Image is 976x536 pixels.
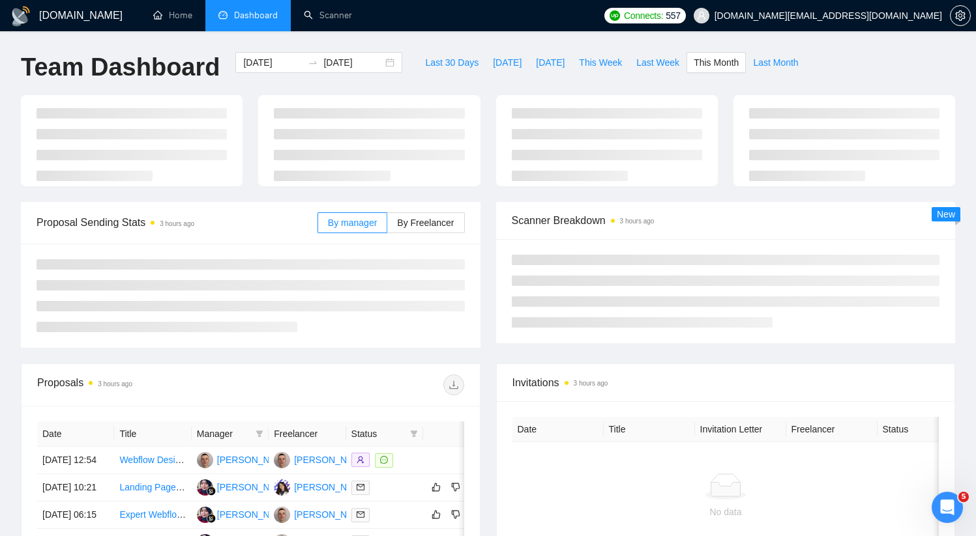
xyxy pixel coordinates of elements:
span: message [380,456,388,464]
a: IZ[PERSON_NAME] [197,454,292,464]
td: Landing Page Designer Needed for Perth-Based On-Demand Cleaning Startup [114,474,191,501]
span: 5 [958,492,969,502]
img: R [274,479,290,496]
time: 3 hours ago [98,380,132,388]
div: [PERSON_NAME] [217,507,292,522]
a: R[PERSON_NAME] [274,481,369,492]
a: searchScanner [304,10,352,21]
span: [DATE] [536,55,565,70]
span: to [308,57,318,68]
span: like [432,509,441,520]
span: dashboard [218,10,228,20]
time: 3 hours ago [620,218,655,225]
th: Date [37,421,114,447]
span: Proposal Sending Stats [37,214,318,231]
th: Freelancer [786,417,878,442]
time: 3 hours ago [574,380,608,387]
span: mail [357,483,364,491]
button: setting [950,5,971,26]
button: Last Month [746,52,805,73]
button: Last 30 Days [418,52,486,73]
div: No data [523,505,929,519]
span: This Week [579,55,622,70]
img: gigradar-bm.png [207,487,216,496]
div: [PERSON_NAME] [217,453,292,467]
td: [DATE] 12:54 [37,447,114,474]
div: [PERSON_NAME] [294,507,369,522]
span: filter [410,430,418,438]
button: This Month [687,52,746,73]
a: RH[PERSON_NAME] [197,509,292,519]
span: mail [357,511,364,518]
span: Last 30 Days [425,55,479,70]
span: By Freelancer [397,218,454,228]
span: swap-right [308,57,318,68]
th: Date [512,417,604,442]
span: setting [951,10,970,21]
span: Status [351,427,405,441]
a: homeHome [153,10,192,21]
span: Connects: [624,8,663,23]
td: Expert Webflow Developer for Website Updates [114,501,191,529]
span: Dashboard [234,10,278,21]
img: RH [197,479,213,496]
a: Landing Page Designer Needed for Perth-Based On-Demand Cleaning Startup [119,482,439,492]
th: Title [604,417,695,442]
span: This Month [694,55,739,70]
button: Last Week [629,52,687,73]
input: Start date [243,55,303,70]
th: Invitation Letter [695,417,786,442]
button: dislike [448,479,464,495]
span: user [697,11,706,20]
a: IZ[PERSON_NAME] [274,509,369,519]
h1: Team Dashboard [21,52,220,83]
span: filter [256,430,263,438]
span: user-add [357,456,364,464]
button: like [428,479,444,495]
img: gigradar-bm.png [207,514,216,523]
span: Last Week [636,55,679,70]
td: Webflow Designer & Integrator for French Agency [114,447,191,474]
a: Expert Webflow Developer for Website Updates [119,509,312,520]
span: dislike [451,482,460,492]
img: logo [10,6,31,27]
span: filter [407,424,421,444]
span: 557 [666,8,680,23]
span: filter [253,424,266,444]
div: [PERSON_NAME] [294,480,369,494]
input: End date [323,55,383,70]
span: By manager [328,218,377,228]
span: Scanner Breakdown [512,212,940,229]
a: RH[PERSON_NAME] [197,481,292,492]
th: Status [878,417,969,442]
iframe: Intercom live chat [932,492,963,523]
td: [DATE] 10:21 [37,474,114,501]
span: [DATE] [493,55,522,70]
button: dislike [448,507,464,522]
div: [PERSON_NAME] [294,453,369,467]
div: Proposals [37,374,250,395]
span: Last Month [753,55,798,70]
button: [DATE] [529,52,572,73]
a: IZ[PERSON_NAME] [274,454,369,464]
img: IZ [197,452,213,468]
a: setting [950,10,971,21]
button: like [428,507,444,522]
span: like [432,482,441,492]
span: Invitations [512,374,939,391]
img: upwork-logo.png [610,10,620,21]
a: Webflow Designer & Integrator for French Agency [119,455,320,465]
span: New [937,209,955,219]
th: Freelancer [269,421,346,447]
img: IZ [274,507,290,523]
img: IZ [274,452,290,468]
th: Title [114,421,191,447]
span: dislike [451,509,460,520]
button: This Week [572,52,629,73]
th: Manager [192,421,269,447]
span: Manager [197,427,250,441]
td: [DATE] 06:15 [37,501,114,529]
time: 3 hours ago [160,220,194,227]
div: [PERSON_NAME] [217,480,292,494]
img: RH [197,507,213,523]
